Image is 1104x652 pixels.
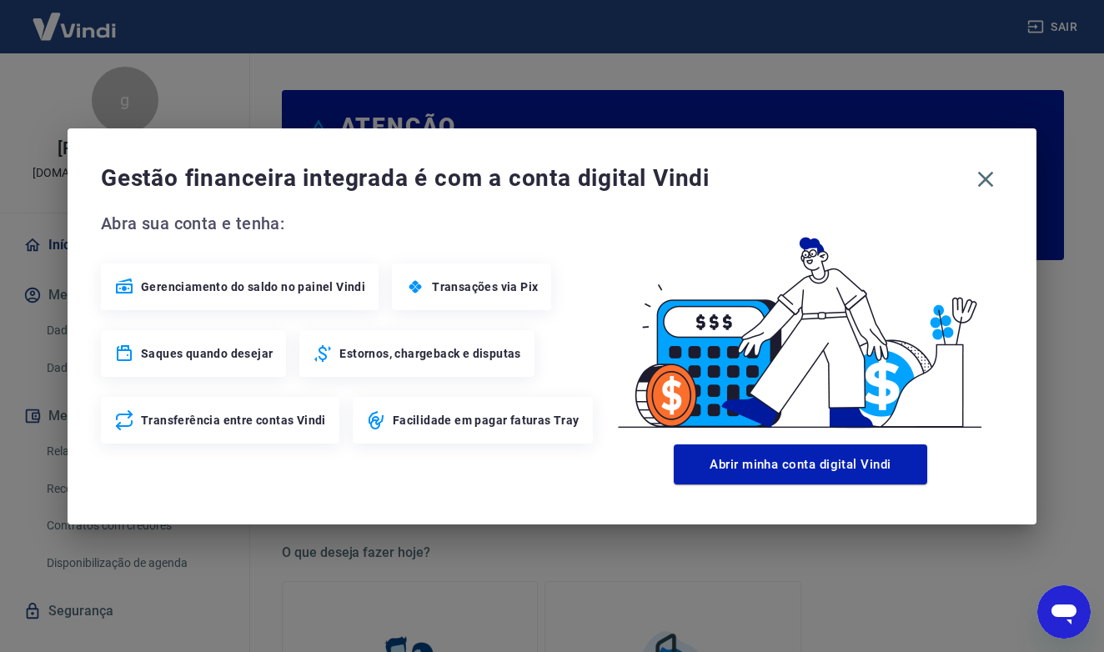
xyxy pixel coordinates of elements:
span: Transferência entre contas Vindi [141,412,326,429]
img: Good Billing [598,210,1003,438]
span: Estornos, chargeback e disputas [339,345,520,362]
span: Saques quando desejar [141,345,273,362]
span: Gestão financeira integrada é com a conta digital Vindi [101,162,968,195]
span: Transações via Pix [432,278,538,295]
span: Gerenciamento do saldo no painel Vindi [141,278,365,295]
iframe: Botão para abrir a janela de mensagens [1037,585,1091,639]
button: Abrir minha conta digital Vindi [674,444,927,484]
span: Abra sua conta e tenha: [101,210,598,237]
span: Facilidade em pagar faturas Tray [393,412,580,429]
